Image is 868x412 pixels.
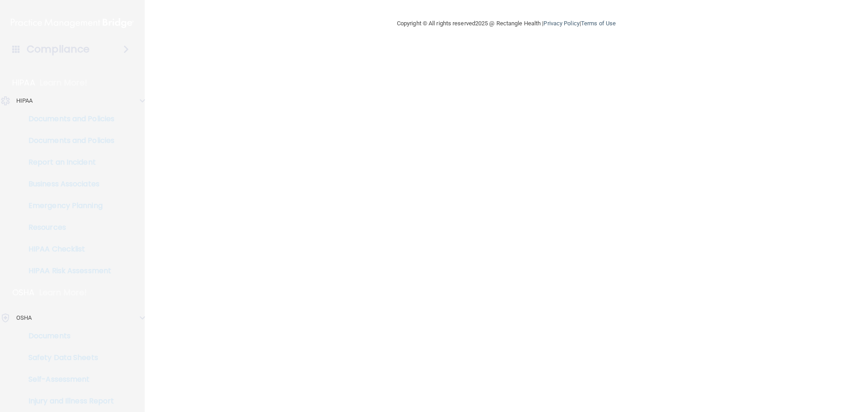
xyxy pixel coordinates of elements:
p: Business Associates [6,180,129,189]
p: Documents [6,331,129,341]
p: HIPAA [16,95,33,106]
p: Injury and Illness Report [6,397,129,406]
p: Emergency Planning [6,201,129,210]
p: Learn More! [40,77,88,88]
p: HIPAA Risk Assessment [6,266,129,275]
p: Self-Assessment [6,375,129,384]
img: PMB logo [11,14,134,32]
h4: Compliance [27,43,90,56]
p: HIPAA [12,77,35,88]
p: Documents and Policies [6,114,129,123]
p: Safety Data Sheets [6,353,129,362]
div: Copyright © All rights reserved 2025 @ Rectangle Health | | [341,9,671,38]
p: Documents and Policies [6,136,129,145]
a: Privacy Policy [543,20,579,27]
a: Terms of Use [581,20,616,27]
p: OSHA [12,287,35,298]
p: Report an Incident [6,158,129,167]
p: Learn More! [39,287,87,298]
p: HIPAA Checklist [6,245,129,254]
p: OSHA [16,313,32,323]
p: Resources [6,223,129,232]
